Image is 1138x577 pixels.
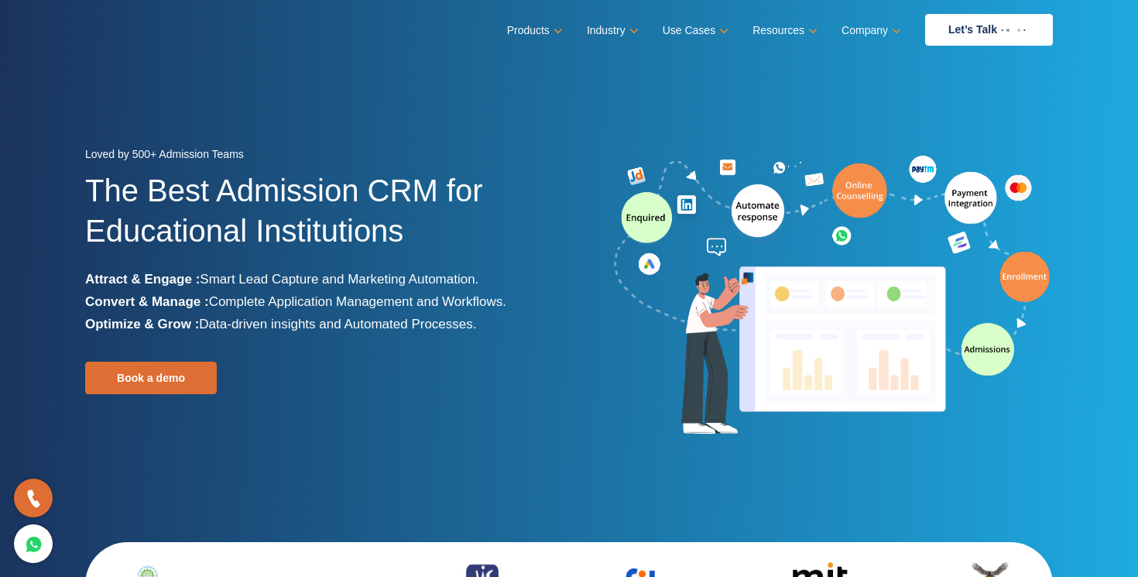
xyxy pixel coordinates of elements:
span: Smart Lead Capture and Marketing Automation. [200,272,478,287]
h1: The Best Admission CRM for Educational Institutions [85,170,557,268]
a: Company [842,19,898,42]
a: Resources [752,19,814,42]
span: Complete Application Management and Workflows. [209,294,506,309]
a: Products [507,19,560,42]
b: Attract & Engage : [85,272,200,287]
div: Loved by 500+ Admission Teams [85,143,557,170]
span: Data-driven insights and Automated Processes. [199,317,476,331]
a: Industry [587,19,636,42]
a: Book a demo [85,362,217,394]
b: Convert & Manage : [85,294,209,309]
b: Optimize & Grow : [85,317,199,331]
a: Let’s Talk [925,14,1053,46]
a: Use Cases [663,19,725,42]
img: admission-software-home-page-header [612,152,1053,441]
